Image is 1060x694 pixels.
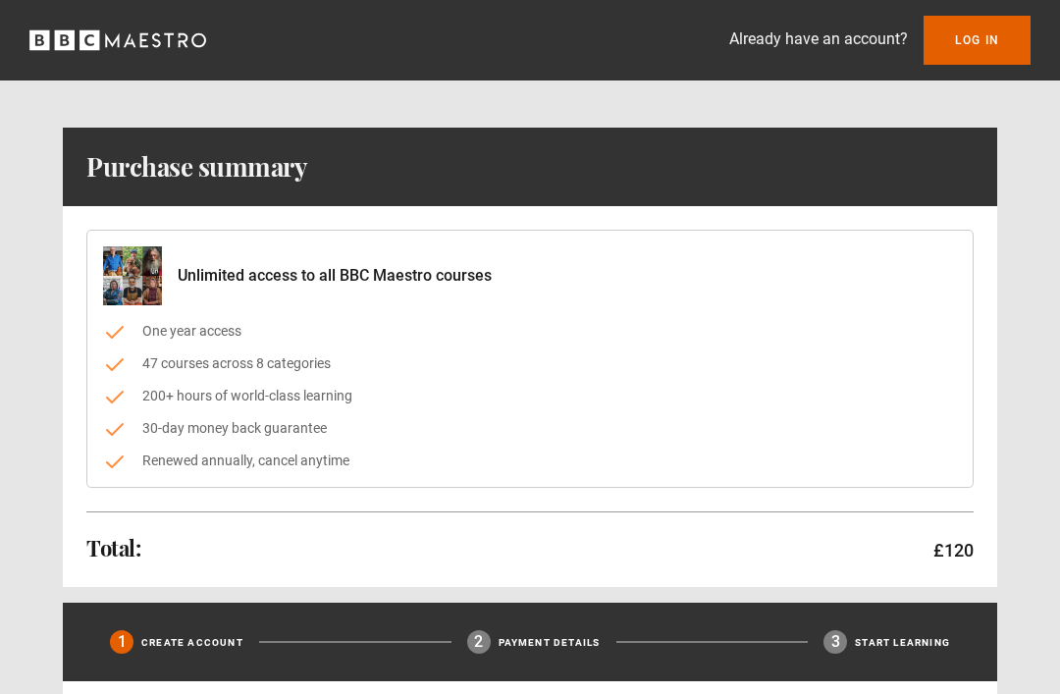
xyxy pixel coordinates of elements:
[933,537,974,563] p: £120
[29,26,206,55] svg: BBC Maestro
[823,630,847,654] div: 3
[141,635,243,650] p: Create Account
[729,27,908,51] p: Already have an account?
[499,635,601,650] p: Payment details
[103,418,957,439] li: 30-day money back guarantee
[103,451,957,471] li: Renewed annually, cancel anytime
[103,386,957,406] li: 200+ hours of world-class learning
[86,151,307,183] h1: Purchase summary
[103,353,957,374] li: 47 courses across 8 categories
[467,630,491,654] div: 2
[855,635,950,650] p: Start learning
[86,536,140,560] h2: Total:
[924,16,1031,65] a: Log In
[110,630,133,654] div: 1
[178,264,492,288] p: Unlimited access to all BBC Maestro courses
[103,321,957,342] li: One year access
